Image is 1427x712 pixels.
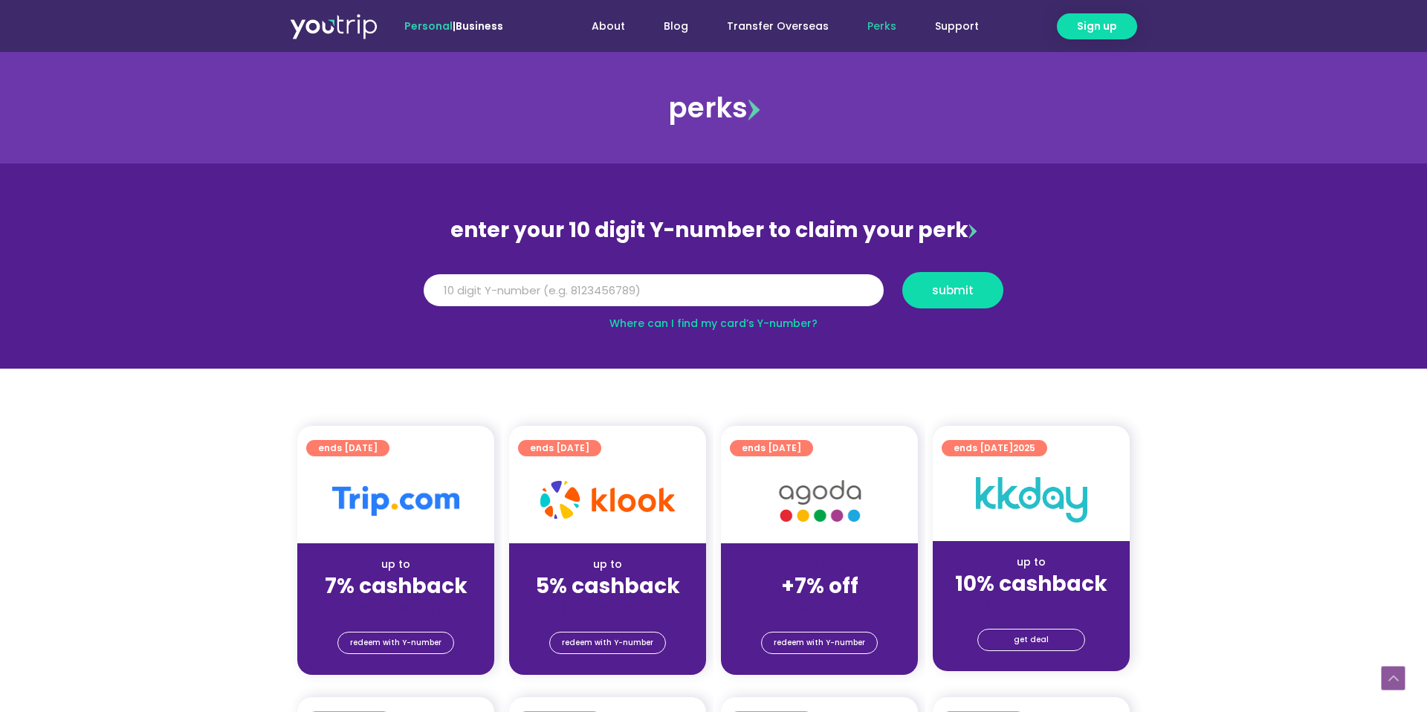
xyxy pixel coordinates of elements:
[742,440,801,456] span: ends [DATE]
[609,316,818,331] a: Where can I find my card’s Y-number?
[416,211,1011,250] div: enter your 10 digit Y-number to claim your perk
[761,632,878,654] a: redeem with Y-number
[318,440,378,456] span: ends [DATE]
[806,557,833,572] span: up to
[572,13,644,40] a: About
[902,272,1003,308] button: submit
[456,19,503,33] a: Business
[1014,630,1049,650] span: get deal
[521,600,694,615] div: (for stays only)
[337,632,454,654] a: redeem with Y-number
[942,440,1047,456] a: ends [DATE]2025
[306,440,389,456] a: ends [DATE]
[350,632,441,653] span: redeem with Y-number
[733,600,906,615] div: (for stays only)
[536,572,680,601] strong: 5% cashback
[954,440,1035,456] span: ends [DATE]
[309,600,482,615] div: (for stays only)
[521,557,694,572] div: up to
[424,272,1003,320] form: Y Number
[543,13,998,40] nav: Menu
[730,440,813,456] a: ends [DATE]
[325,572,467,601] strong: 7% cashback
[1013,441,1035,454] span: 2025
[708,13,848,40] a: Transfer Overseas
[848,13,916,40] a: Perks
[644,13,708,40] a: Blog
[977,629,1085,651] a: get deal
[774,632,865,653] span: redeem with Y-number
[932,285,974,296] span: submit
[562,632,653,653] span: redeem with Y-number
[404,19,453,33] span: Personal
[955,569,1107,598] strong: 10% cashback
[424,274,884,307] input: 10 digit Y-number (e.g. 8123456789)
[945,598,1118,613] div: (for stays only)
[549,632,666,654] a: redeem with Y-number
[781,572,858,601] strong: +7% off
[518,440,601,456] a: ends [DATE]
[945,554,1118,570] div: up to
[1077,19,1117,34] span: Sign up
[916,13,998,40] a: Support
[530,440,589,456] span: ends [DATE]
[309,557,482,572] div: up to
[1057,13,1137,39] a: Sign up
[404,19,503,33] span: |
